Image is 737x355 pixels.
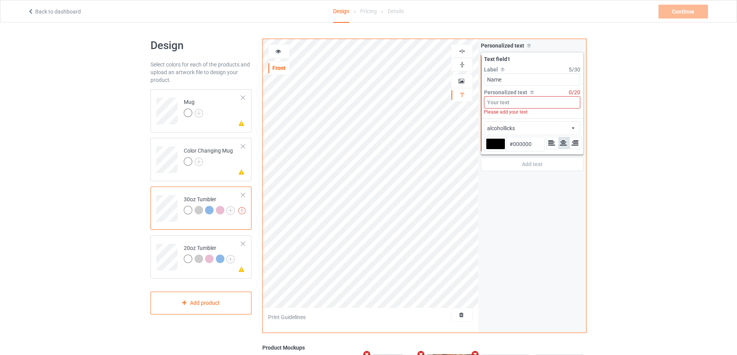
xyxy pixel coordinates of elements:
[268,64,289,72] div: Front
[226,206,235,215] img: svg+xml;base64,PD94bWwgdmVyc2lvbj0iMS4wIiBlbmNvZGluZz0iVVRGLTgiPz4KPHN2ZyB3aWR0aD0iMjJweCIgaGVpZ2...
[569,88,580,96] div: 0 / 20
[150,292,251,314] div: Add product
[184,147,233,165] div: Color Changing Mug
[150,187,251,230] div: 30oz Tumbler
[238,207,246,214] img: exclamation icon
[458,48,466,55] img: svg%3E%0A
[150,39,251,53] h1: Design
[499,66,506,73] img: svg%3E%0A
[484,66,498,73] span: Label
[484,55,580,63] div: Text field 1
[484,73,580,86] input: Your label
[481,42,524,49] span: Personalized text
[333,0,349,23] div: Design
[481,157,583,171] div: Add text
[360,0,377,22] div: Pricing
[484,109,580,116] div: Please add your text
[195,109,203,117] img: svg+xml;base64,PD94bWwgdmVyc2lvbj0iMS4wIiBlbmNvZGluZz0iVVRGLTgiPz4KPHN2ZyB3aWR0aD0iMjJweCIgaGVpZ2...
[150,89,251,132] div: Mug
[484,89,527,95] span: Personalized text
[268,313,306,321] div: Print Guidelines
[184,244,235,263] div: 20oz Tumbler
[388,0,404,22] div: Details
[484,96,580,109] input: Your text
[150,138,251,181] div: Color Changing Mug
[458,61,466,68] img: svg%3E%0A
[529,89,535,95] img: svg%3E%0A
[27,8,81,15] a: Back to dashboard
[262,344,587,352] div: Product Mockups
[226,255,235,263] img: svg+xml;base64,PD94bWwgdmVyc2lvbj0iMS4wIiBlbmNvZGluZz0iVVRGLTgiPz4KPHN2ZyB3aWR0aD0iMjJweCIgaGVpZ2...
[150,61,251,84] div: Select colors for each of the products and upload an artwork file to design your product.
[526,42,532,49] img: svg%3E%0A
[195,158,203,166] img: svg+xml;base64,PD94bWwgdmVyc2lvbj0iMS4wIiBlbmNvZGluZz0iVVRGLTgiPz4KPHN2ZyB3aWR0aD0iMjJweCIgaGVpZ2...
[569,66,580,73] div: 5 / 30
[184,98,203,117] div: Mug
[458,91,466,99] img: svg%3E%0A
[150,235,251,279] div: 20oz Tumbler
[487,124,515,132] div: alcohollicks
[184,195,235,214] div: 30oz Tumbler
